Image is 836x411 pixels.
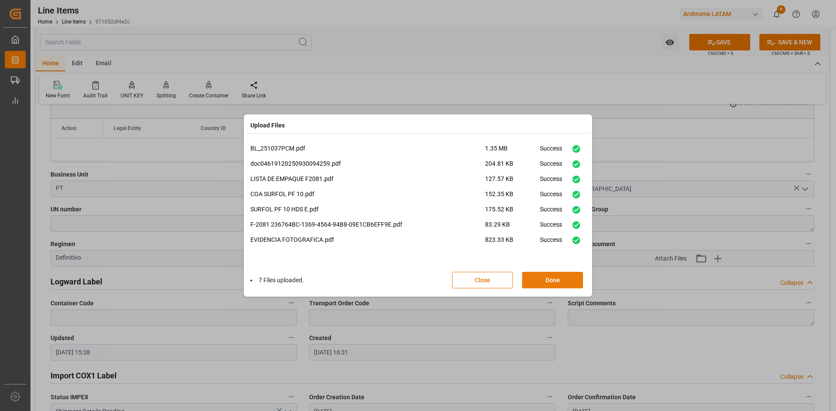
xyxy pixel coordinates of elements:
[250,144,485,153] p: BL_251037PCM.pdf
[540,190,562,205] div: Success
[485,220,540,235] span: 83.29 KB
[485,190,540,205] span: 152.35 KB
[250,220,485,229] p: F-2081 236764BC-1369-4564-94B8-09E1CB6EFF9E.pdf
[540,159,562,174] div: Success
[540,235,562,251] div: Success
[250,190,485,199] p: COA SURFOL PF 10.pdf
[540,144,562,159] div: Success
[250,235,485,244] p: EVIDENCIA FOTOGRAFICA.pdf
[485,235,540,251] span: 823.33 KB
[250,205,485,214] p: SURFOL PF 10 HDS E.pdf
[540,174,562,190] div: Success
[250,174,485,184] p: LISTA DE EMPAQUE F2081.pdf
[540,205,562,220] div: Success
[250,121,285,130] h4: Upload Files
[522,272,583,288] button: Done
[485,144,540,159] span: 1.35 MB
[485,174,540,190] span: 127.57 KB
[485,159,540,174] span: 204.81 KB
[250,159,485,168] p: doc04619120250930094259.pdf
[485,205,540,220] span: 175.52 KB
[540,220,562,235] div: Success
[452,272,513,288] button: Close
[250,276,304,285] li: 7 Files uploaded.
